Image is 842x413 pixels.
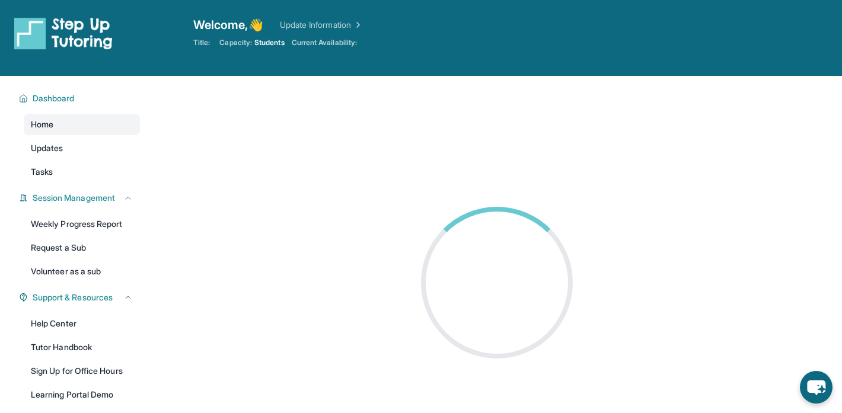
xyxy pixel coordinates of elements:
a: Sign Up for Office Hours [24,360,140,382]
a: Updates [24,137,140,159]
span: Session Management [33,192,115,204]
a: Home [24,114,140,135]
button: chat-button [800,371,833,404]
a: Help Center [24,313,140,334]
a: Request a Sub [24,237,140,258]
button: Support & Resources [28,292,133,303]
span: Home [31,119,53,130]
img: logo [14,17,113,50]
span: Support & Resources [33,292,113,303]
button: Session Management [28,192,133,204]
span: Title: [193,38,210,47]
a: Update Information [280,19,363,31]
a: Tasks [24,161,140,183]
a: Tutor Handbook [24,337,140,358]
span: Students [254,38,285,47]
span: Capacity: [219,38,252,47]
span: Welcome, 👋 [193,17,263,33]
a: Weekly Progress Report [24,213,140,235]
span: Updates [31,142,63,154]
a: Learning Portal Demo [24,384,140,405]
img: Chevron Right [351,19,363,31]
a: Volunteer as a sub [24,261,140,282]
span: Tasks [31,166,53,178]
button: Dashboard [28,92,133,104]
span: Dashboard [33,92,75,104]
span: Current Availability: [292,38,357,47]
